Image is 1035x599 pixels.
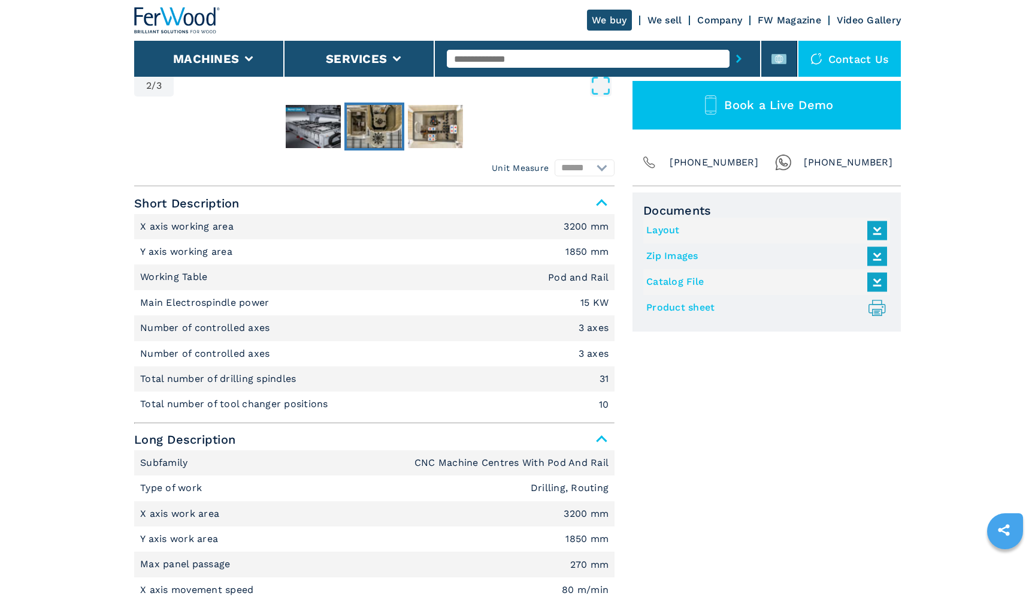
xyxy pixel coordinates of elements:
img: Phone [641,154,658,171]
em: 1850 mm [565,247,609,257]
img: 6781de618f4ea2a9124c1d9a9049703c [347,105,402,148]
em: Unit Measure [492,162,549,174]
a: Zip Images [646,246,881,266]
p: X axis movement speed [140,583,257,597]
em: 15 KW [580,298,609,308]
em: CNC Machine Centres With Pod And Rail [414,458,609,468]
p: Y axis work area [140,532,221,546]
span: Long Description [134,429,615,450]
span: Short Description [134,192,615,214]
em: 3 axes [579,349,609,359]
a: sharethis [989,515,1019,545]
div: Short Description [134,214,615,417]
p: Main Electrospindle power [140,296,273,309]
a: Company [697,14,742,26]
iframe: Chat [984,545,1026,590]
p: Max panel passage [140,558,234,571]
span: 2 [146,81,152,91]
em: 10 [599,400,609,410]
a: Catalog File [646,272,881,292]
img: Contact us [810,53,822,65]
em: 1850 mm [565,534,609,544]
em: Drilling, Routing [531,483,609,493]
p: Subfamily [140,456,191,469]
em: 3 axes [579,323,609,333]
p: X axis work area [140,507,222,520]
img: 37ced464391e4e9fb269dfaf2d1b2578 [286,105,341,148]
em: Pod and Rail [548,273,609,282]
p: Total number of drilling spindles [140,372,299,386]
a: Layout [646,221,881,240]
span: / [152,81,156,91]
em: 3200 mm [564,509,609,519]
p: Number of controlled axes [140,347,273,360]
p: Total number of tool changer positions [140,398,331,411]
p: Number of controlled axes [140,321,273,335]
button: Go to Slide 3 [405,103,465,150]
a: FW Magazine [758,14,821,26]
a: Video Gallery [837,14,901,26]
em: 270 mm [570,560,609,570]
button: submit-button [730,45,748,73]
div: Contact us [798,41,901,77]
nav: Thumbnail Navigation [134,103,615,150]
a: We buy [587,10,632,31]
p: X axis working area [140,220,237,233]
button: Open Fullscreen [177,75,612,97]
img: Whatsapp [775,154,792,171]
button: Machines [173,52,239,66]
em: 3200 mm [564,222,609,231]
span: Book a Live Demo [724,98,833,112]
span: [PHONE_NUMBER] [804,154,892,171]
a: Product sheet [646,298,881,318]
button: Services [326,52,387,66]
button: Go to Slide 2 [344,103,404,150]
img: 10f1c9f45b89e0ba9de0ec94874fb202 [408,105,463,148]
p: Y axis working area [140,245,235,258]
span: [PHONE_NUMBER] [670,154,758,171]
button: Go to Slide 1 [283,103,343,150]
span: 3 [156,81,162,91]
span: Documents [643,203,890,218]
p: Working Table [140,270,211,284]
p: Type of work [140,481,205,495]
button: Book a Live Demo [632,81,901,130]
em: 80 m/min [562,585,609,595]
img: Ferwood [134,7,220,34]
em: 31 [600,374,609,384]
a: We sell [647,14,682,26]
